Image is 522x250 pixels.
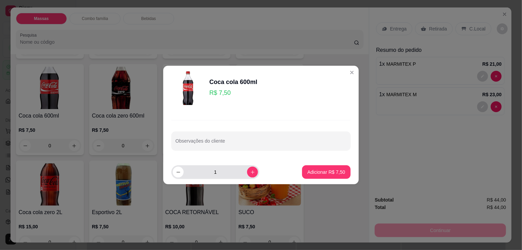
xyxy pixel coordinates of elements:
[247,167,258,178] button: increase-product-quantity
[171,71,205,105] img: product-image
[209,88,257,98] p: R$ 7,50
[173,167,184,178] button: decrease-product-quantity
[302,165,351,179] button: Adicionar R$ 7,50
[347,67,357,78] button: Close
[307,169,345,175] p: Adicionar R$ 7,50
[209,77,257,87] div: Coca cola 600ml
[175,140,347,147] input: Observações do cliente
